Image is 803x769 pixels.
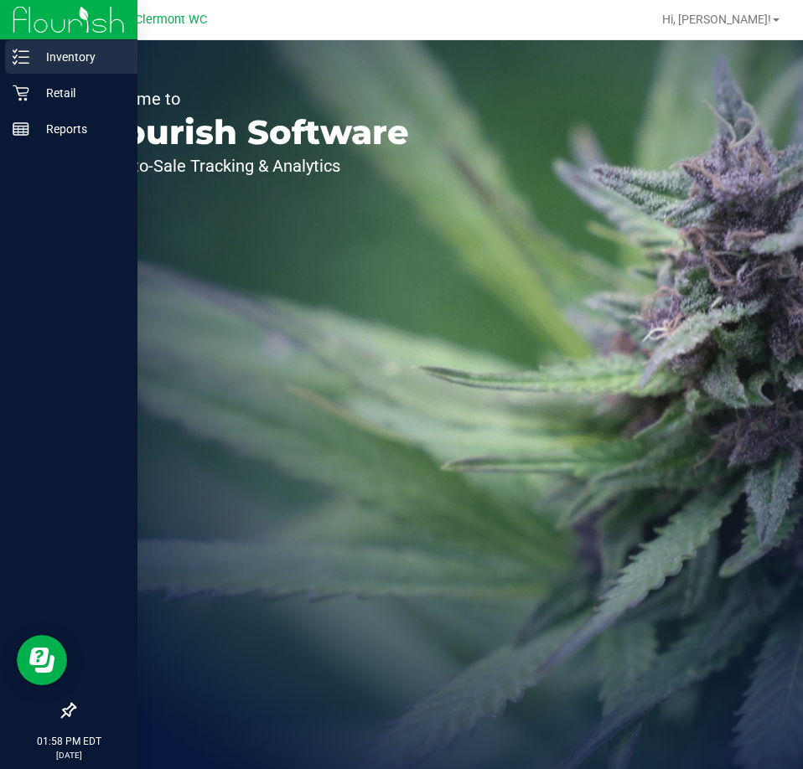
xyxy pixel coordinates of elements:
inline-svg: Retail [13,85,29,101]
iframe: Resource center [17,635,67,685]
p: Flourish Software [91,116,409,149]
inline-svg: Reports [13,121,29,137]
inline-svg: Inventory [13,49,29,65]
p: Reports [29,119,130,139]
p: 01:58 PM EDT [8,734,130,749]
p: Inventory [29,47,130,67]
span: Hi, [PERSON_NAME]! [662,13,771,26]
span: Clermont WC [135,13,207,27]
p: Welcome to [91,90,409,107]
p: Retail [29,83,130,103]
p: [DATE] [8,749,130,761]
p: Seed-to-Sale Tracking & Analytics [91,157,409,174]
